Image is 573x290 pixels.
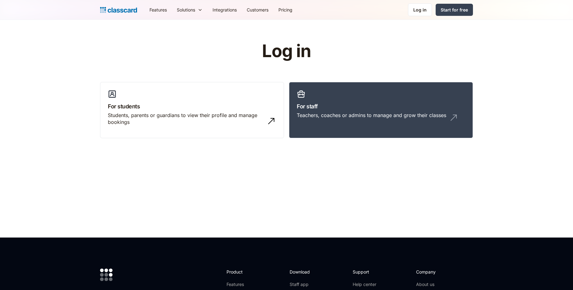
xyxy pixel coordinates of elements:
h2: Download [290,269,315,275]
a: For studentsStudents, parents or guardians to view their profile and manage bookings [100,82,284,138]
a: Integrations [208,3,242,17]
a: Pricing [273,3,297,17]
h2: Product [227,269,260,275]
a: Features [144,3,172,17]
a: Features [227,281,260,288]
a: About us [416,281,457,288]
a: For staffTeachers, coaches or admins to manage and grow their classes [289,82,473,138]
h3: For staff [297,102,465,111]
div: Teachers, coaches or admins to manage and grow their classes [297,112,446,119]
h2: Support [353,269,378,275]
h1: Log in [188,42,385,61]
a: Staff app [290,281,315,288]
h2: Company [416,269,457,275]
a: Start for free [436,4,473,16]
div: Solutions [177,7,195,13]
a: Help center [353,281,378,288]
a: Customers [242,3,273,17]
h3: For students [108,102,276,111]
div: Solutions [172,3,208,17]
div: Log in [413,7,427,13]
a: home [100,6,137,14]
div: Students, parents or guardians to view their profile and manage bookings [108,112,264,126]
a: Log in [408,3,432,16]
div: Start for free [441,7,468,13]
